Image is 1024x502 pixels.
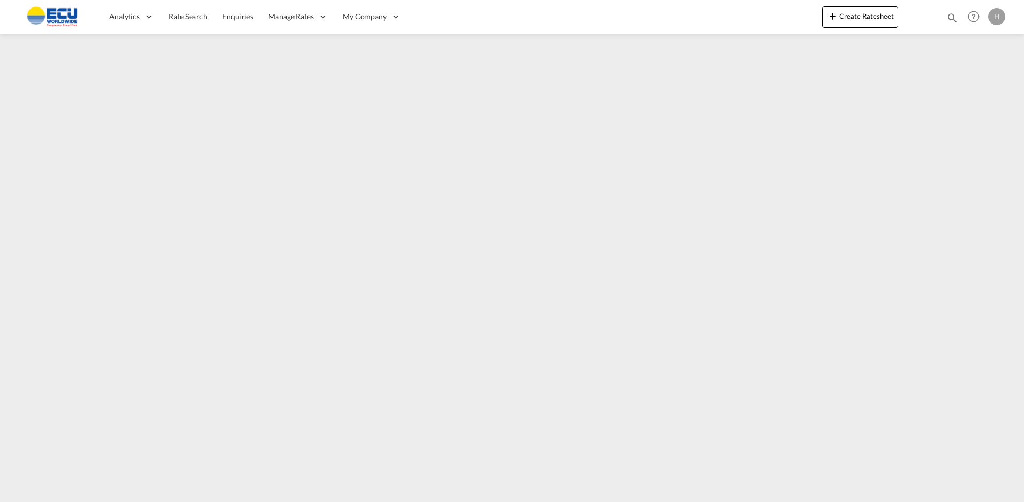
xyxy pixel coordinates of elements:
[946,12,958,24] md-icon: icon-magnify
[109,11,140,22] span: Analytics
[222,12,253,21] span: Enquiries
[343,11,387,22] span: My Company
[826,10,839,22] md-icon: icon-plus 400-fg
[988,8,1005,25] div: H
[268,11,314,22] span: Manage Rates
[965,7,988,27] div: Help
[169,12,207,21] span: Rate Search
[16,5,88,29] img: 6cccb1402a9411edb762cf9624ab9cda.png
[965,7,983,26] span: Help
[822,6,898,28] button: icon-plus 400-fgCreate Ratesheet
[946,12,958,28] div: icon-magnify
